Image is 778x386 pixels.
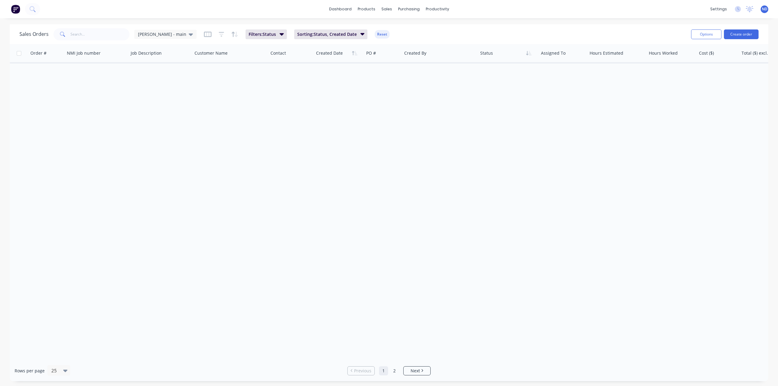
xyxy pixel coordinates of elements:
[246,29,287,39] button: Filters:Status
[19,31,49,37] h1: Sales Orders
[354,368,371,374] span: Previous
[423,5,452,14] div: productivity
[379,366,388,375] a: Page 1 is your current page
[67,50,101,56] div: NMI Job number
[590,50,623,56] div: Hours Estimated
[366,50,376,56] div: PO #
[480,50,493,56] div: Status
[355,5,378,14] div: products
[15,368,45,374] span: Rows per page
[699,50,714,56] div: Cost ($)
[348,368,374,374] a: Previous page
[378,5,395,14] div: sales
[404,368,430,374] a: Next page
[742,50,775,56] div: Total ($) excl. tax
[390,366,399,375] a: Page 2
[411,368,420,374] span: Next
[345,366,433,375] ul: Pagination
[11,5,20,14] img: Factory
[294,29,368,39] button: Sorting:Status, Created Date
[71,28,130,40] input: Search...
[270,50,286,56] div: Contact
[691,29,721,39] button: Options
[138,31,186,37] span: [PERSON_NAME] - main
[297,31,357,37] span: Sorting: Status, Created Date
[724,29,759,39] button: Create order
[194,50,228,56] div: Customer Name
[707,5,730,14] div: settings
[375,30,390,39] button: Reset
[326,5,355,14] a: dashboard
[131,50,162,56] div: Job Description
[649,50,678,56] div: Hours Worked
[404,50,426,56] div: Created By
[395,5,423,14] div: purchasing
[30,50,46,56] div: Order #
[249,31,276,37] span: Filters: Status
[541,50,566,56] div: Assigned To
[316,50,343,56] div: Created Date
[762,6,767,12] span: ND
